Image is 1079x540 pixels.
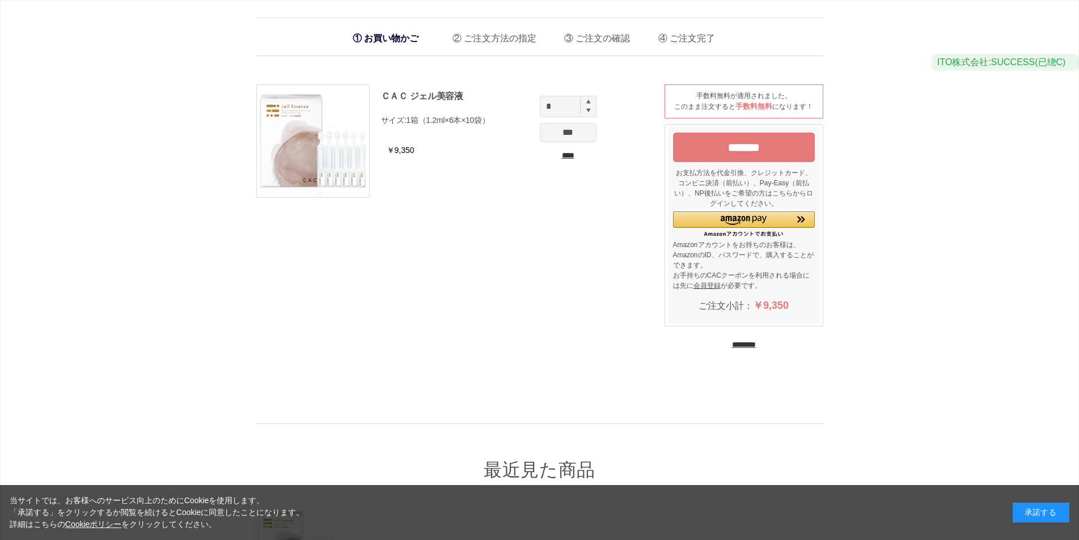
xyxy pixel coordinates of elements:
span: 1箱（1.2ml×6本×10袋） [406,116,489,125]
img: spinplus.gif [586,99,591,104]
div: 手数料無料が適用されました。 このまま注文すると になります！ [665,84,823,118]
p: Amazonアカウントをお持ちのお客様は、AmazonのID、パスワードで、購入することができます。 お手持ちのCACクーポンを利用される場合には先に が必要です。 [673,240,815,291]
span: ￥9,350 [753,300,789,311]
div: ご注文小計： [673,294,815,318]
a: 会員登録 [693,282,721,290]
img: spinminus.gif [586,108,591,113]
li: ご注文の確認 [556,24,630,47]
span: 手数料無料 [735,102,772,110]
li: ご注文完了 [650,24,715,47]
p: サイズ: [381,115,534,126]
div: 最近見た商品 [256,423,823,482]
a: ＣＡＣ ジェル美容液 [381,91,463,101]
li: お買い物かご [347,27,424,50]
a: Cookieポリシー [65,520,122,529]
div: 承諾する [1013,503,1069,522]
div: ITO株式会社:SUCCESS(已绕C) [932,54,1079,71]
img: ＣＡＣ ジェル美容液 [257,85,369,197]
p: お支払方法を代金引換、クレジットカード、コンビニ決済（前払い）、Pay-Easy（前払い）、NP後払いをご希望の方はこちらからログインしてください。 [673,168,815,209]
div: 当サイトでは、お客様へのサービス向上のためにCookieを使用します。 「承諾する」をクリックするか閲覧を続けるとCookieに同意したことになります。 詳細はこちらの をクリックしてください。 [10,495,304,530]
li: ご注文方法の指定 [444,24,536,47]
div: Amazon Pay - Amazonアカウントをお使いください [673,211,815,237]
